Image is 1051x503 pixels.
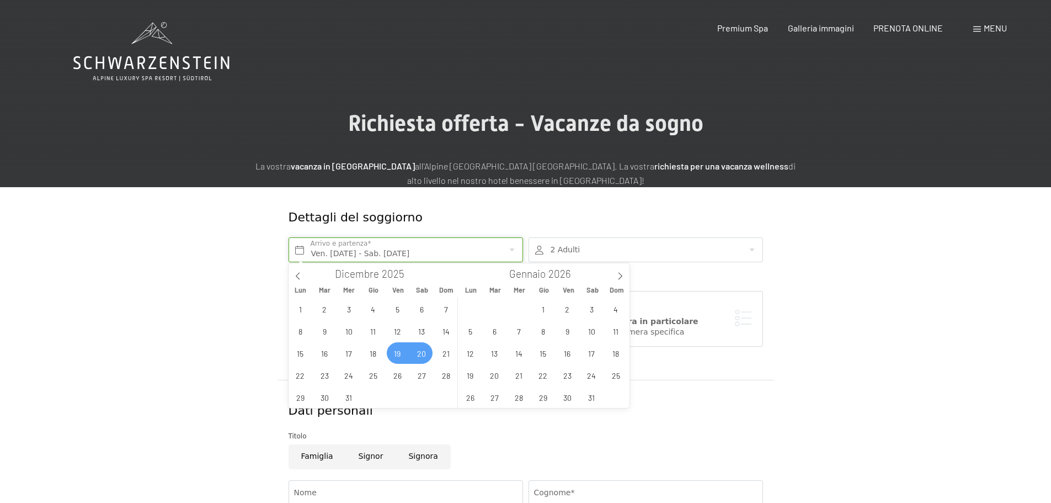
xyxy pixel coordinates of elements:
a: Galleria immagini [788,23,854,33]
span: Gennaio 13, 2026 [484,342,505,364]
span: Dom [605,287,629,294]
span: Dicembre 2, 2025 [314,298,335,320]
span: Ven [386,287,410,294]
span: Gennaio 22, 2026 [532,364,554,386]
span: Dicembre 17, 2025 [338,342,360,364]
span: Dicembre 25, 2025 [362,364,384,386]
span: Richiesta offerta - Vacanze da sogno [348,110,703,136]
span: Lun [459,287,483,294]
span: Dicembre 27, 2025 [411,364,433,386]
span: Gennaio 5, 2026 [460,320,481,342]
input: Year [546,267,582,280]
span: Gennaio 28, 2026 [508,386,530,408]
p: La vostra all'Alpine [GEOGRAPHIC_DATA] [GEOGRAPHIC_DATA]. La vostra di alto livello nel nostro ho... [250,159,802,187]
span: Dicembre 30, 2025 [314,386,335,408]
span: Gennaio 15, 2026 [532,342,554,364]
span: Gennaio 27, 2026 [484,386,505,408]
span: Gennaio 10, 2026 [581,320,602,342]
a: PRENOTA ONLINE [873,23,943,33]
span: Gio [532,287,556,294]
span: Mer [508,287,532,294]
span: Dicembre 4, 2025 [362,298,384,320]
span: Menu [984,23,1007,33]
span: Dicembre 15, 2025 [290,342,311,364]
span: Gennaio 31, 2026 [581,386,602,408]
span: Dicembre 7, 2025 [435,298,457,320]
div: Vorrei scegliere una camera specifica [540,327,751,338]
span: Gio [361,287,386,294]
span: Dicembre 3, 2025 [338,298,360,320]
span: Dicembre 11, 2025 [362,320,384,342]
strong: richiesta per una vacanza wellness [654,161,788,171]
span: Dicembre 14, 2025 [435,320,457,342]
span: Gennaio 21, 2026 [508,364,530,386]
span: Dicembre 6, 2025 [411,298,433,320]
span: Dicembre 10, 2025 [338,320,360,342]
span: Gennaio 9, 2026 [557,320,578,342]
span: Dicembre 23, 2025 [314,364,335,386]
span: Dom [434,287,458,294]
span: Gennaio 11, 2026 [605,320,627,342]
span: Gennaio 25, 2026 [605,364,627,386]
span: Mar [483,287,508,294]
span: Dicembre 31, 2025 [338,386,360,408]
span: Gennaio 7, 2026 [508,320,530,342]
span: Dicembre 1, 2025 [290,298,311,320]
span: Gennaio 26, 2026 [460,386,481,408]
span: Gennaio 8, 2026 [532,320,554,342]
span: Dicembre 20, 2025 [411,342,433,364]
span: Dicembre 5, 2025 [387,298,408,320]
span: Lun [289,287,313,294]
span: Gennaio 16, 2026 [557,342,578,364]
span: Dicembre 29, 2025 [290,386,311,408]
span: Gennaio 3, 2026 [581,298,602,320]
a: Premium Spa [717,23,768,33]
span: Gennaio 29, 2026 [532,386,554,408]
span: Dicembre 13, 2025 [411,320,433,342]
span: Gennaio 23, 2026 [557,364,578,386]
span: Dicembre 8, 2025 [290,320,311,342]
span: Gennaio 12, 2026 [460,342,481,364]
span: Gennaio 18, 2026 [605,342,627,364]
span: Mer [337,287,361,294]
span: Dicembre 21, 2025 [435,342,457,364]
div: Prenotare una camera in particolare [540,316,751,327]
span: Dicembre 9, 2025 [314,320,335,342]
span: Gennaio 19, 2026 [460,364,481,386]
span: Gennaio 6, 2026 [484,320,505,342]
span: Sab [580,287,605,294]
span: Dicembre 12, 2025 [387,320,408,342]
span: Gennaio 4, 2026 [605,298,627,320]
strong: vacanza in [GEOGRAPHIC_DATA] [291,161,415,171]
span: Gennaio 30, 2026 [557,386,578,408]
span: Sab [410,287,434,294]
span: Gennaio 20, 2026 [484,364,505,386]
span: Dicembre 18, 2025 [362,342,384,364]
span: Dicembre 28, 2025 [435,364,457,386]
span: Mar [313,287,337,294]
span: Gennaio 1, 2026 [532,298,554,320]
span: Dicembre 26, 2025 [387,364,408,386]
div: Dati personali [289,403,763,420]
span: Gennaio 24, 2026 [581,364,602,386]
span: Dicembre 19, 2025 [387,342,408,364]
span: Dicembre 22, 2025 [290,364,311,386]
span: Ven [556,287,580,294]
span: Gennaio 14, 2026 [508,342,530,364]
span: Dicembre 16, 2025 [314,342,335,364]
span: Gennaio 17, 2026 [581,342,602,364]
span: Gennaio [509,269,546,279]
span: Dicembre [335,269,379,279]
div: Titolo [289,431,763,442]
span: Dicembre 24, 2025 [338,364,360,386]
input: Year [379,267,415,280]
span: Gennaio 2, 2026 [557,298,578,320]
div: Dettagli del soggiorno [289,209,683,226]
